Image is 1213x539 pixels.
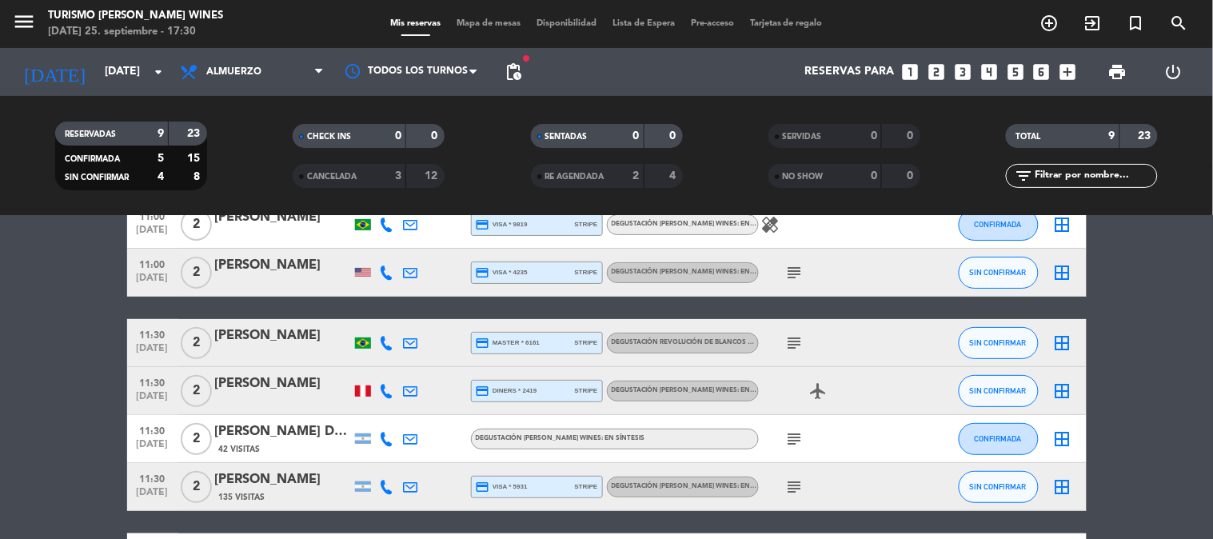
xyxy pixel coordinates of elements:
i: looks_5 [1005,62,1026,82]
i: airplanemode_active [809,381,828,401]
i: [DATE] [12,54,97,90]
i: subject [785,477,804,497]
span: DEGUSTACIÓN [PERSON_NAME] WINES: EN SÍNTESIS [612,387,820,393]
span: SERVIDAS [783,133,822,141]
span: 2 [181,375,212,407]
span: 11:30 [133,421,173,439]
button: SIN CONFIRMAR [959,375,1039,407]
span: [DATE] [133,343,173,361]
span: visa * 4235 [476,266,528,280]
strong: 12 [425,170,441,182]
span: Disponibilidad [529,19,605,28]
div: [PERSON_NAME] [215,469,351,490]
i: filter_list [1014,166,1033,186]
div: LOG OUT [1146,48,1201,96]
span: 2 [181,209,212,241]
span: print [1108,62,1127,82]
i: power_settings_new [1163,62,1183,82]
button: menu [12,10,36,39]
i: arrow_drop_down [149,62,168,82]
span: Tarjetas de regalo [742,19,831,28]
span: CHECK INS [307,133,351,141]
span: Mis reservas [382,19,449,28]
span: stripe [575,219,598,230]
span: 11:30 [133,469,173,487]
strong: 0 [669,130,679,142]
span: 2 [181,471,212,503]
div: [PERSON_NAME] [215,207,351,228]
i: healing [761,215,780,234]
strong: 2 [633,170,640,182]
span: [DATE] [133,439,173,457]
i: exit_to_app [1083,14,1103,33]
span: 2 [181,423,212,455]
span: DEGUSTACIÓN [PERSON_NAME] WINES: EN SÍNTESIS [612,483,781,489]
strong: 0 [907,130,916,142]
span: Mapa de mesas [449,19,529,28]
span: DEGUSTACIÓN [PERSON_NAME] WINES: EN SÍNTESIS [476,435,645,441]
strong: 23 [1139,130,1155,142]
i: looks_6 [1031,62,1052,82]
strong: 0 [871,130,877,142]
strong: 0 [871,170,877,182]
span: 135 Visitas [219,491,265,504]
button: CONFIRMADA [959,209,1039,241]
span: stripe [575,385,598,396]
span: CANCELADA [307,173,357,181]
strong: 4 [669,170,679,182]
strong: 5 [158,153,164,164]
div: Turismo [PERSON_NAME] Wines [48,8,223,24]
button: CONFIRMADA [959,423,1039,455]
span: SIN CONFIRMAR [65,174,129,182]
div: [PERSON_NAME] DA [PERSON_NAME] [215,421,351,442]
span: fiber_manual_record [521,54,531,63]
span: stripe [575,481,598,492]
button: SIN CONFIRMAR [959,327,1039,359]
i: search [1170,14,1189,33]
div: [PERSON_NAME] [215,255,351,276]
i: looks_one [900,62,920,82]
span: visa * 9819 [476,218,528,232]
span: CONFIRMADA [975,434,1022,443]
button: SIN CONFIRMAR [959,471,1039,503]
i: turned_in_not [1127,14,1146,33]
span: SIN CONFIRMAR [970,386,1027,395]
span: Pre-acceso [683,19,742,28]
i: border_all [1053,381,1072,401]
strong: 4 [158,171,164,182]
i: border_all [1053,477,1072,497]
i: border_all [1053,429,1072,449]
strong: 15 [187,153,203,164]
span: 11:00 [133,254,173,273]
span: DEGUSTACIÓN REVOLUCIÓN DE BLANCOS Y ROSADOS [612,339,826,345]
span: RESERVADAS [65,130,116,138]
i: menu [12,10,36,34]
strong: 23 [187,128,203,139]
span: CONFIRMADA [975,220,1022,229]
span: SENTADAS [545,133,588,141]
span: [DATE] [133,273,173,291]
i: add_box [1058,62,1079,82]
i: subject [785,333,804,353]
span: RE AGENDADA [545,173,605,181]
div: [PERSON_NAME] [215,325,351,346]
i: looks_3 [952,62,973,82]
i: credit_card [476,336,490,350]
span: NO SHOW [783,173,824,181]
span: DEGUSTACIÓN [PERSON_NAME] WINES: EN SÍNTESIS - IDIOMA INGLES [612,221,836,227]
div: [PERSON_NAME] [215,373,351,394]
span: Lista de Espera [605,19,683,28]
i: credit_card [476,480,490,494]
span: TOTAL [1015,133,1040,141]
strong: 0 [432,130,441,142]
span: [DATE] [133,487,173,505]
span: master * 6161 [476,336,541,350]
strong: 0 [395,130,401,142]
i: credit_card [476,218,490,232]
span: diners * 2419 [476,384,537,398]
i: add_circle_outline [1040,14,1059,33]
span: stripe [575,267,598,277]
span: Almuerzo [206,66,261,78]
strong: 0 [907,170,916,182]
span: 11:30 [133,373,173,391]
